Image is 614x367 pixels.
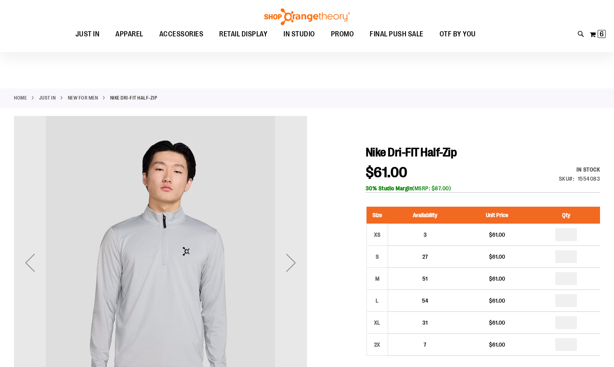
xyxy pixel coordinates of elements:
[371,339,383,351] div: 2X
[559,166,600,174] div: Availability
[331,25,354,43] span: PROMO
[532,207,600,224] th: Qty
[422,253,428,260] span: 27
[422,297,428,304] span: 54
[283,25,315,43] span: IN STUDIO
[371,295,383,307] div: L
[466,297,528,305] div: $61.00
[370,25,424,43] span: FINAL PUSH SALE
[263,8,351,25] img: Shop Orangetheory
[211,25,275,44] a: RETAIL DISPLAY
[559,176,574,182] strong: SKU
[466,253,528,261] div: $61.00
[366,207,388,224] th: Size
[110,94,157,102] strong: Nike Dri-FIT Half-Zip
[466,341,528,349] div: $61.00
[107,25,151,44] a: APPAREL
[366,146,457,159] span: Nike Dri-FIT Half-Zip
[14,94,27,102] a: Home
[371,251,383,263] div: S
[366,164,408,181] span: $61.00
[422,319,428,326] span: 31
[151,25,212,44] a: ACCESSORIES
[462,207,532,224] th: Unit Price
[323,25,362,44] a: PROMO
[159,25,204,43] span: ACCESSORIES
[466,231,528,239] div: $61.00
[559,166,600,174] div: In stock
[115,25,143,43] span: APPAREL
[466,275,528,283] div: $61.00
[466,319,528,327] div: $61.00
[67,25,108,43] a: JUST IN
[371,317,383,329] div: XL
[440,25,476,43] span: OTF BY YOU
[422,275,428,282] span: 51
[75,25,100,43] span: JUST IN
[275,25,323,44] a: IN STUDIO
[432,25,484,44] a: OTF BY YOU
[366,184,600,192] div: (MSRP: $87.00)
[424,341,426,348] span: 7
[68,94,98,102] a: New for Men
[578,175,600,183] div: 1554083
[424,231,427,238] span: 3
[388,207,462,224] th: Availability
[371,273,383,285] div: M
[371,229,383,241] div: XS
[39,94,56,102] a: JUST IN
[600,30,604,38] span: 6
[362,25,432,44] a: FINAL PUSH SALE
[366,185,413,191] b: 30% Studio Margin
[219,25,267,43] span: RETAIL DISPLAY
